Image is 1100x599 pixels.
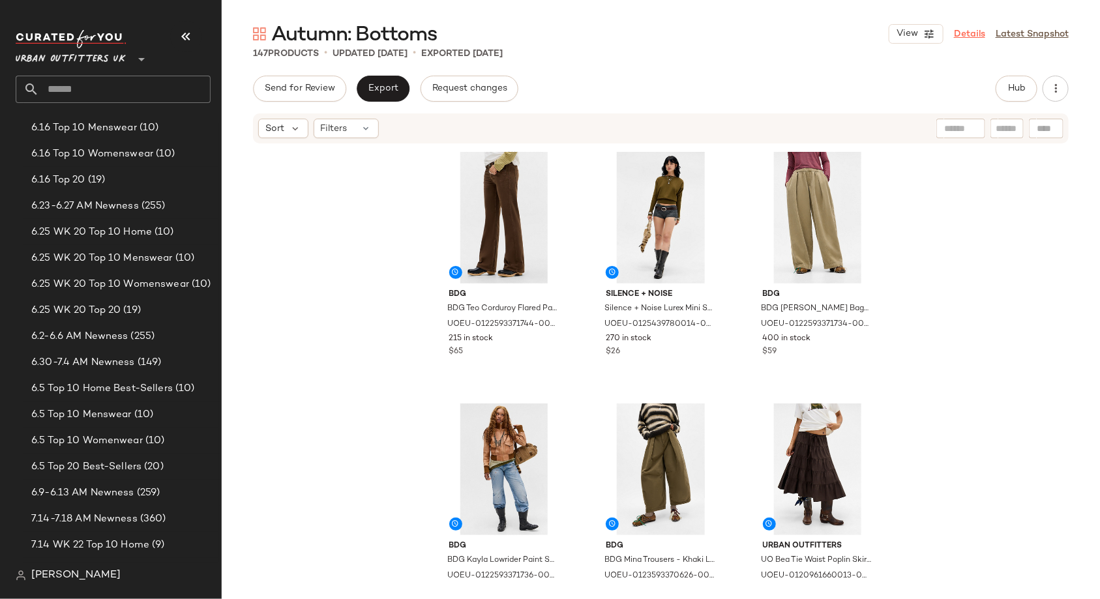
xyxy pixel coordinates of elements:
[413,46,416,61] span: •
[134,486,160,501] span: (259)
[253,47,319,61] div: Products
[264,83,335,94] span: Send for Review
[31,568,121,583] span: [PERSON_NAME]
[763,333,811,345] span: 400 in stock
[333,47,408,61] p: updated [DATE]
[31,407,132,422] span: 6.5 Top 10 Menswear
[265,122,284,136] span: Sort
[31,486,134,501] span: 6.9-6.13 AM Newness
[31,173,85,188] span: 6.16 Top 20
[606,540,716,552] span: BDG
[31,251,173,266] span: 6.25 WK 20 Top 10 Menswear
[1007,83,1026,94] span: Hub
[357,76,409,102] button: Export
[449,540,559,552] span: BDG
[132,407,154,422] span: (10)
[762,555,872,566] span: UO Bea Tie Waist Poplin Skirt - Chocolate M at Urban Outfitters
[762,303,872,315] span: BDG [PERSON_NAME] Baggy Corduroy Pants - Cream XS at Urban Outfitters
[137,121,159,136] span: (10)
[31,329,128,344] span: 6.2-6.6 AM Newness
[606,346,620,358] span: $26
[604,319,715,330] span: UOEU-0125439780014-000-007
[763,346,777,358] span: $59
[31,147,153,162] span: 6.16 Top 10 Womenswear
[173,251,195,266] span: (10)
[153,147,175,162] span: (10)
[763,540,873,552] span: Urban Outfitters
[253,27,266,40] img: svg%3e
[31,512,138,527] span: 7.14-7.18 AM Newness
[31,433,143,448] span: 6.5 Top 10 Womenwear
[595,152,726,284] img: 0125439780014_007_a2
[996,76,1037,102] button: Hub
[16,44,126,68] span: Urban Outfitters UK
[152,225,174,240] span: (10)
[16,30,126,48] img: cfy_white_logo.C9jOOHJF.svg
[368,83,398,94] span: Export
[31,355,135,370] span: 6.30-7.4 AM Newness
[439,152,570,284] img: 0122593371744_020_a2
[606,333,651,345] span: 270 in stock
[324,46,327,61] span: •
[121,303,141,318] span: (19)
[253,76,346,102] button: Send for Review
[138,512,166,527] span: (360)
[449,333,494,345] span: 215 in stock
[449,289,559,300] span: BDG
[595,403,726,535] img: 0123593370626_036_a2
[604,555,715,566] span: BDG Mina Trousers - Khaki L at Urban Outfitters
[762,319,872,330] span: UOEU-0122593371734-000-012
[762,570,872,582] span: UOEU-0120961660013-000-021
[31,538,149,553] span: 7.14 WK 22 Top 10 Home
[31,225,152,240] span: 6.25 WK 20 Top 10 Home
[173,381,195,396] span: (10)
[139,199,166,214] span: (255)
[16,570,26,581] img: svg%3e
[85,173,106,188] span: (19)
[604,570,715,582] span: UOEU-0123593370626-000-036
[31,460,141,475] span: 6.5 Top 20 Best-Sellers
[449,346,464,358] span: $65
[439,403,570,535] img: 0122593371736_107_b2
[752,152,884,284] img: 0122593371734_012_a2
[135,355,162,370] span: (149)
[996,27,1069,41] a: Latest Snapshot
[149,538,164,553] span: (9)
[752,403,884,535] img: 0120961660013_021_a2
[606,289,716,300] span: Silence + Noise
[896,29,918,39] span: View
[448,303,558,315] span: BDG Teo Corduroy Flared Pants - Brown 28W 30L at Urban Outfitters
[448,319,558,330] span: UOEU-0122593371744-000-020
[189,277,211,292] span: (10)
[31,277,189,292] span: 6.25 WK 20 Top 10 Womenswear
[321,122,348,136] span: Filters
[31,381,173,396] span: 6.5 Top 10 Home Best-Sellers
[421,47,503,61] p: Exported [DATE]
[889,24,944,44] button: View
[143,433,165,448] span: (10)
[954,27,985,41] a: Details
[448,555,558,566] span: BDG Kayla Lowrider Paint Splatter Jeans - Vintage Denim Medium 30W 32L at Urban Outfitters
[604,303,715,315] span: Silence + Noise Lurex Mini Shorts - Silver 2XS at Urban Outfitters
[31,199,139,214] span: 6.23-6.27 AM Newness
[421,76,518,102] button: Request changes
[31,121,137,136] span: 6.16 Top 10 Menswear
[432,83,507,94] span: Request changes
[128,329,155,344] span: (255)
[141,460,164,475] span: (20)
[763,289,873,300] span: BDG
[448,570,558,582] span: UOEU-0122593371736-000-107
[271,22,438,48] span: Autumn: Bottoms
[31,303,121,318] span: 6.25 WK 20 Top 20
[253,49,268,59] span: 147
